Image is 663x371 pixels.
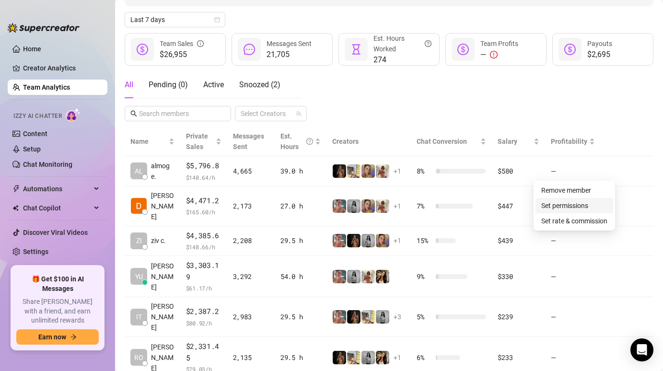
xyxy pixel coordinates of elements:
div: Open Intercom Messenger [630,338,653,361]
span: $ 165.60 /h [186,207,221,217]
span: 7 % [417,201,432,211]
th: Creators [326,127,411,156]
a: Set rate & commission [541,217,607,225]
img: A [361,351,375,364]
div: $239 [498,312,539,322]
div: 29.5 h [280,352,321,363]
span: message [244,44,255,55]
div: 29.5 h [280,235,321,246]
span: + 1 [394,352,401,363]
input: Search members [139,108,218,119]
td: — [545,297,601,337]
a: Home [23,45,41,53]
img: YL [333,310,346,324]
img: A [347,270,361,283]
a: Set permissions [541,202,588,209]
span: ZI [136,235,142,246]
span: $2,331.45 [186,341,221,363]
img: AD [376,270,389,283]
span: RO [134,352,143,363]
span: Messages Sent [233,132,264,151]
img: Cherry [376,234,389,247]
span: 🎁 Get $100 in AI Messages [16,275,99,293]
span: dollar-circle [457,44,469,55]
span: Messages Sent [267,40,312,47]
span: 274 [373,54,431,66]
img: Green [376,164,389,178]
img: A [361,234,375,247]
img: AD [376,351,389,364]
span: Snoozed ( 2 ) [239,80,280,89]
img: YL [333,270,346,283]
span: $ 80.92 /h [186,318,221,328]
div: 2,135 [233,352,269,363]
span: almog e. [151,161,174,182]
span: Payouts [587,40,612,47]
img: Cherry [361,164,375,178]
img: Prinssesa4u [347,164,361,178]
img: D [347,310,361,324]
span: team [296,111,302,116]
div: — [480,49,518,60]
span: 15 % [417,235,432,246]
span: Automations [23,181,91,197]
span: Salary [498,138,517,145]
span: $ 148.66 /h [186,242,221,252]
a: Chat Monitoring [23,161,72,168]
td: — [545,226,601,256]
span: + 1 [394,166,401,176]
img: Dana Roz [131,198,147,214]
a: Creator Analytics [23,60,100,76]
img: Prinssesa4u [361,310,375,324]
div: Team Sales [160,38,204,49]
div: Est. Hours Worked [373,33,431,54]
div: 54.0 h [280,271,321,282]
div: $447 [498,201,539,211]
span: [PERSON_NAME] [151,261,174,292]
a: Settings [23,248,48,255]
span: calendar [214,17,220,23]
img: Cherry [361,199,375,213]
img: D [333,351,346,364]
span: IT [136,312,142,322]
img: A [347,199,361,213]
img: AI Chatter [66,108,81,122]
span: $4,471.2 [186,195,221,207]
div: All [125,79,133,91]
img: Chat Copilot [12,205,19,211]
span: $26,955 [160,49,204,60]
span: Profitability [551,138,587,145]
div: 27.0 h [280,201,321,211]
div: $233 [498,352,539,363]
span: YU [135,271,143,282]
div: 39.0 h [280,166,321,176]
span: Chat Conversion [417,138,467,145]
div: $439 [498,235,539,246]
span: Chat Copilot [23,200,91,216]
span: Active [203,80,224,89]
span: Share [PERSON_NAME] with a friend, and earn unlimited rewards [16,297,99,325]
span: [PERSON_NAME] [151,190,174,222]
img: logo-BBDzfeDw.svg [8,23,80,33]
div: Est. Hours [280,131,313,152]
td: — [545,156,601,186]
span: AL [135,166,143,176]
img: Green [376,199,389,213]
span: Izzy AI Chatter [13,112,62,121]
span: $2,387.2 [186,306,221,317]
span: + 3 [394,312,401,322]
span: thunderbolt [12,185,20,193]
div: 3,292 [233,271,269,282]
span: + 1 [394,201,401,211]
img: YL [333,199,346,213]
td: — [545,256,601,297]
span: 9 % [417,271,432,282]
img: D [333,164,346,178]
img: A [376,310,389,324]
span: Name [130,136,167,147]
img: YL [333,234,346,247]
span: question-circle [306,131,313,152]
span: Team Profits [480,40,518,47]
div: $580 [498,166,539,176]
img: D [347,234,361,247]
